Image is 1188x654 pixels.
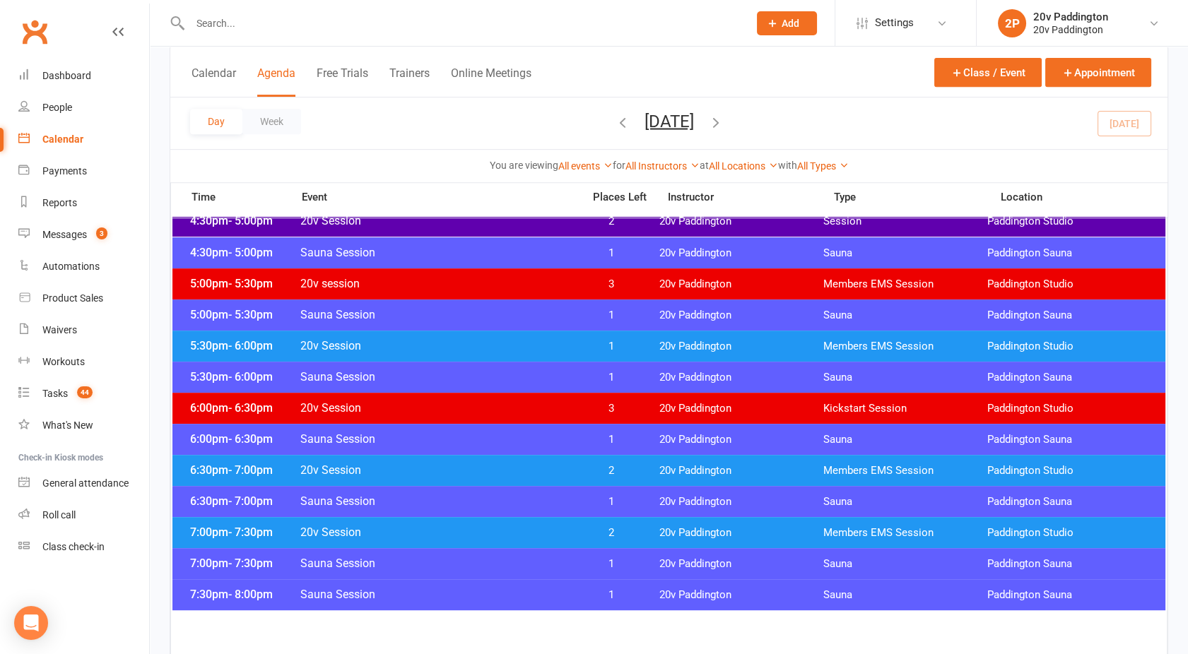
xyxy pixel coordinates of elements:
a: Waivers [18,314,149,346]
span: Instructor [668,192,835,203]
span: Paddington Sauna [987,557,1151,571]
span: Time [188,191,301,208]
span: Sauna [823,309,987,322]
button: Day [190,109,242,134]
a: Clubworx [17,14,52,49]
span: Paddington Sauna [987,309,1151,322]
a: All Locations [709,160,778,172]
span: 5:00pm [187,277,300,290]
div: 20v Paddington [1033,23,1108,36]
span: 3 [575,278,649,291]
span: 20v Session [300,463,575,477]
span: Sauna Session [300,588,575,601]
span: 20v Paddington [659,278,823,291]
span: 2 [575,526,649,540]
button: Agenda [257,66,295,97]
strong: with [778,160,797,171]
a: All Types [797,160,849,172]
span: Sauna [823,495,987,509]
span: 1 [575,557,649,571]
div: Open Intercom Messenger [14,606,48,640]
div: Waivers [42,324,77,335]
div: Workouts [42,356,85,367]
span: 20v Paddington [659,588,823,602]
span: Paddington Studio [987,526,1151,540]
span: - 5:00pm [228,214,273,227]
div: People [42,102,72,113]
a: All events [558,160,613,172]
div: Product Sales [42,292,103,304]
span: - 7:30pm [228,525,273,539]
span: 7:00pm [187,557,300,570]
span: 44 [77,386,93,398]
span: 20v Paddington [659,371,823,384]
button: Class / Event [934,58,1042,87]
div: General attendance [42,477,129,489]
div: Dashboard [42,70,91,81]
span: Sauna [823,433,987,446]
a: Roll call [18,499,149,531]
button: Appointment [1045,58,1151,87]
div: Messages [42,229,87,240]
span: 1 [575,588,649,602]
span: Paddington Sauna [987,246,1151,260]
span: Members EMS Session [823,278,987,291]
button: Calendar [192,66,236,97]
span: 2 [575,464,649,477]
div: 2P [998,9,1026,37]
button: Free Trials [317,66,368,97]
span: 7:00pm [187,525,300,539]
a: Calendar [18,124,149,155]
span: Sauna Session [300,370,575,384]
span: Places Left [583,192,657,203]
div: What's New [42,420,93,431]
span: Paddington Studio [987,278,1151,291]
span: 2 [575,215,649,228]
span: 1 [575,246,649,260]
a: People [18,92,149,124]
a: Class kiosk mode [18,531,149,563]
span: Sauna Session [300,557,575,570]
span: 4:30pm [187,214,300,227]
span: 7:30pm [187,588,300,601]
div: Reports [42,197,77,208]
span: 20v Session [300,339,575,352]
span: 20v Paddington [659,402,823,415]
span: 20v Session [300,525,575,539]
span: 1 [575,340,649,353]
span: 6:30pm [187,494,300,508]
span: Members EMS Session [823,526,987,540]
span: Paddington Sauna [987,495,1151,509]
strong: at [700,160,709,171]
div: Roll call [42,509,76,521]
button: Online Meetings [451,66,531,97]
span: 20v Paddington [659,309,823,322]
input: Search... [186,13,739,33]
span: - 7:30pm [228,557,273,570]
span: 4:30pm [187,246,300,259]
span: Location [1001,192,1168,203]
span: Members EMS Session [823,464,987,477]
span: 5:30pm [187,370,300,384]
a: General attendance kiosk mode [18,468,149,499]
span: - 5:30pm [228,277,273,290]
span: 6:00pm [187,432,300,446]
span: 20v Paddington [659,526,823,540]
span: 1 [575,495,649,509]
span: 20v Paddington [659,340,823,353]
span: - 6:00pm [228,370,273,384]
span: Paddington Sauna [987,588,1151,602]
span: 20v Paddington [659,495,823,509]
span: - 7:00pm [228,463,273,477]
span: Sauna [823,246,987,260]
span: 20v Paddington [659,433,823,446]
a: Payments [18,155,149,187]
span: - 5:30pm [228,308,273,321]
span: Paddington Studio [987,464,1151,477]
a: Tasks 44 [18,378,149,410]
div: Calendar [42,133,83,145]
span: Settings [875,7,914,39]
span: 6:30pm [187,463,300,477]
span: Sauna [823,371,987,384]
div: 20v Paddington [1033,11,1108,23]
